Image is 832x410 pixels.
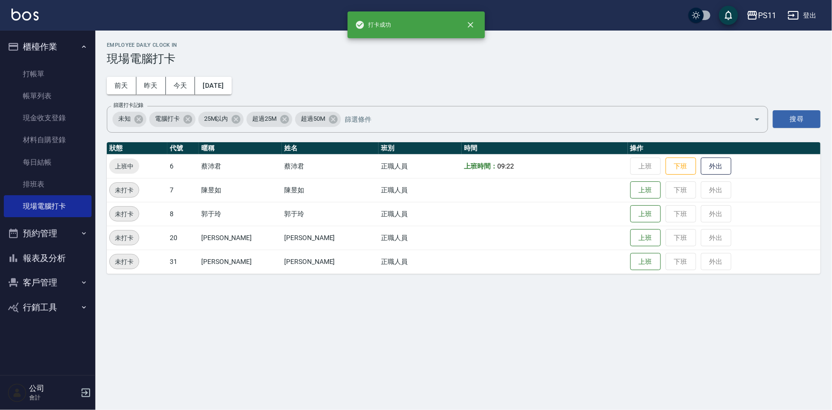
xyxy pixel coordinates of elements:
td: [PERSON_NAME] [282,250,379,273]
button: 報表及分析 [4,246,92,271]
td: 陳昱如 [199,178,282,202]
button: 下班 [666,158,696,175]
span: 25M以內 [198,114,234,124]
span: 超過50M [295,114,331,124]
a: 排班表 [4,173,92,195]
td: 郭于玲 [282,202,379,226]
button: [DATE] [195,77,231,95]
div: 未知 [113,112,146,127]
b: 上班時間： [464,162,497,170]
th: 操作 [628,142,821,155]
div: 電腦打卡 [149,112,195,127]
button: 今天 [166,77,195,95]
button: 搜尋 [773,110,821,128]
label: 篩選打卡記錄 [113,102,144,109]
td: 蔡沛君 [199,154,282,178]
th: 時間 [462,142,627,155]
div: 25M以內 [198,112,244,127]
th: 狀態 [107,142,167,155]
td: 郭于玲 [199,202,282,226]
button: 上班 [630,205,661,223]
th: 暱稱 [199,142,282,155]
span: 未打卡 [110,257,139,267]
span: 未打卡 [110,185,139,195]
td: 正職人員 [379,202,462,226]
td: 蔡沛君 [282,154,379,178]
span: 未打卡 [110,209,139,219]
button: 客戶管理 [4,270,92,295]
a: 每日結帳 [4,151,92,173]
td: 陳昱如 [282,178,379,202]
td: 7 [167,178,199,202]
p: 會計 [29,393,78,402]
button: 上班 [630,181,661,199]
h3: 現場電腦打卡 [107,52,821,65]
th: 姓名 [282,142,379,155]
span: 未知 [113,114,136,124]
button: save [719,6,738,25]
h5: 公司 [29,384,78,393]
img: Person [8,383,27,402]
td: 6 [167,154,199,178]
td: 20 [167,226,199,250]
button: 登出 [784,7,821,24]
span: 未打卡 [110,233,139,243]
a: 材料自購登錄 [4,129,92,151]
span: 09:22 [497,162,514,170]
td: [PERSON_NAME] [282,226,379,250]
button: 櫃檯作業 [4,34,92,59]
button: 前天 [107,77,136,95]
button: PS11 [743,6,780,25]
h2: Employee Daily Clock In [107,42,821,48]
td: 正職人員 [379,178,462,202]
button: 外出 [701,158,731,175]
td: 31 [167,250,199,273]
button: 上班 [630,229,661,247]
span: 超過25M [247,114,282,124]
button: close [460,14,481,35]
td: [PERSON_NAME] [199,226,282,250]
td: [PERSON_NAME] [199,250,282,273]
a: 帳單列表 [4,85,92,107]
th: 代號 [167,142,199,155]
a: 打帳單 [4,63,92,85]
button: 昨天 [136,77,166,95]
span: 電腦打卡 [149,114,185,124]
input: 篩選條件 [342,111,737,127]
div: PS11 [758,10,776,21]
div: 超過50M [295,112,341,127]
td: 正職人員 [379,250,462,273]
a: 現場電腦打卡 [4,195,92,217]
span: 上班中 [109,161,139,171]
img: Logo [11,9,39,21]
td: 正職人員 [379,226,462,250]
button: 行銷工具 [4,295,92,320]
th: 班別 [379,142,462,155]
button: 上班 [630,253,661,271]
td: 正職人員 [379,154,462,178]
span: 打卡成功 [355,20,391,30]
div: 超過25M [247,112,292,127]
a: 現金收支登錄 [4,107,92,129]
button: 預約管理 [4,221,92,246]
td: 8 [167,202,199,226]
button: Open [750,112,765,127]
